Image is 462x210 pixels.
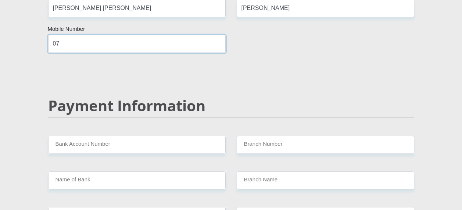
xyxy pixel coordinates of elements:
[237,136,414,154] input: Branch Number
[48,136,226,154] input: Bank Account Number
[48,97,414,115] h2: Payment Information
[237,171,414,189] input: Branch Name
[48,171,226,189] input: Name of Bank
[48,35,226,53] input: Mobile Number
